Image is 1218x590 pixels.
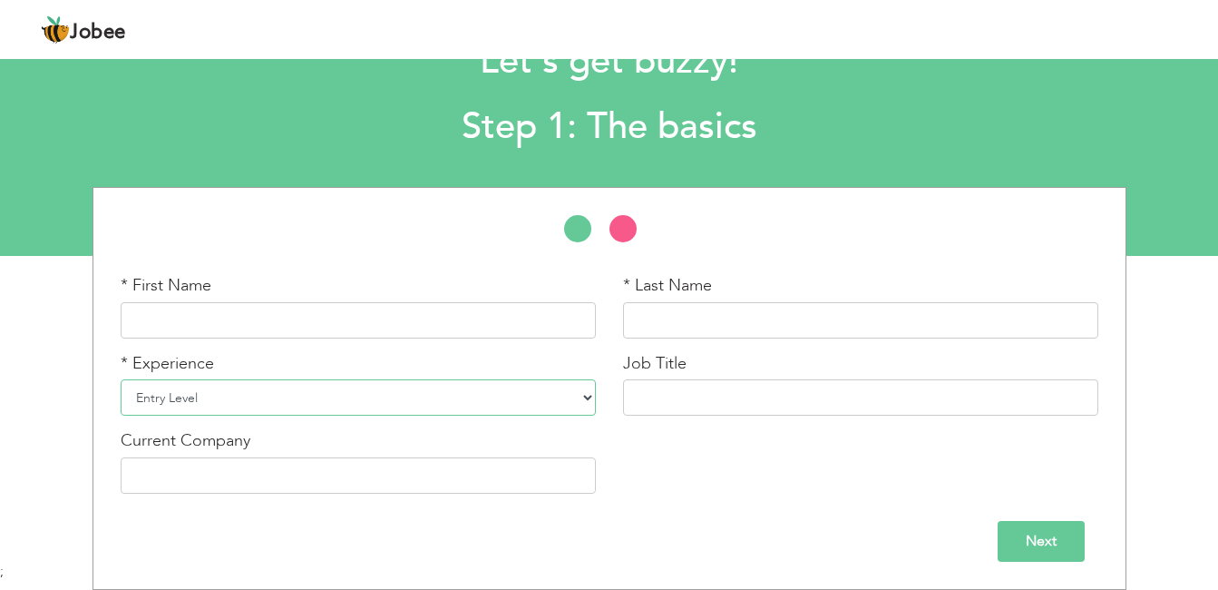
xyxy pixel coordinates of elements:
[166,38,1052,85] h1: Let's get buzzy!
[998,521,1085,562] input: Next
[41,15,70,44] img: jobee.io
[121,274,211,298] label: * First Name
[121,429,250,453] label: Current Company
[70,23,126,43] span: Jobee
[623,352,687,376] label: Job Title
[623,274,712,298] label: * Last Name
[166,103,1052,151] h2: Step 1: The basics
[121,352,214,376] label: * Experience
